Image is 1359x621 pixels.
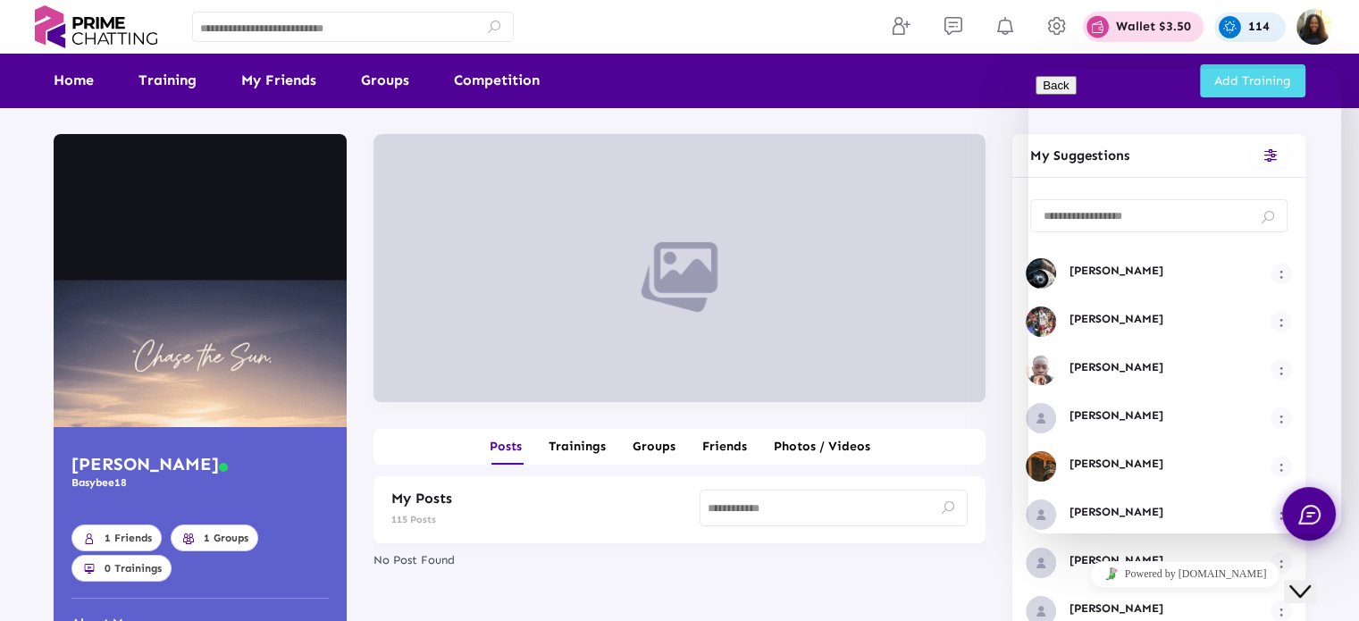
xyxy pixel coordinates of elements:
a: Training [138,54,197,107]
iframe: chat widget [1028,554,1341,594]
span: 1 Groups [180,532,248,544]
img: user-profile [1026,306,1056,337]
img: user-profile [1026,499,1056,530]
div: Friends [702,437,747,457]
button: 0 Trainings [71,555,172,582]
app-text-post: No Post Found [373,553,986,588]
button: 1 Groups [171,524,258,551]
div: Posts [490,437,522,457]
img: user-profile [1026,548,1056,578]
a: Competition [454,54,540,107]
div: Groups [633,437,675,457]
span: 1 Friends [81,532,152,544]
a: Groups [361,54,409,107]
img: img [1296,9,1332,45]
img: user-profile [1026,451,1056,482]
a: Home [54,54,94,107]
button: Add Training [1200,64,1305,97]
div: Photos / Videos [774,437,870,457]
img: user-profile [1026,258,1056,289]
span: Basybee18 [71,476,127,489]
iframe: chat widget [1028,69,1341,533]
img: user-profile [1026,403,1056,433]
button: Example icon-button with a menu [1271,552,1292,574]
span: 0 Trainings [81,562,162,575]
iframe: chat widget [1284,550,1341,603]
h3: [PERSON_NAME] [71,456,228,473]
p: 114 [1248,21,1270,33]
p: Wallet $3.50 [1116,21,1191,33]
button: 1 Friends [71,524,162,551]
img: user-profile [1026,355,1056,385]
button: Example icon-button with a menu [219,463,228,472]
h5: My Posts [391,490,452,507]
img: logo [27,5,165,48]
div: Trainings [549,437,606,457]
img: more [1279,608,1283,617]
h6: 115 Posts [391,514,452,525]
a: My Friends [241,54,316,107]
h5: [PERSON_NAME] [1070,601,1271,616]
